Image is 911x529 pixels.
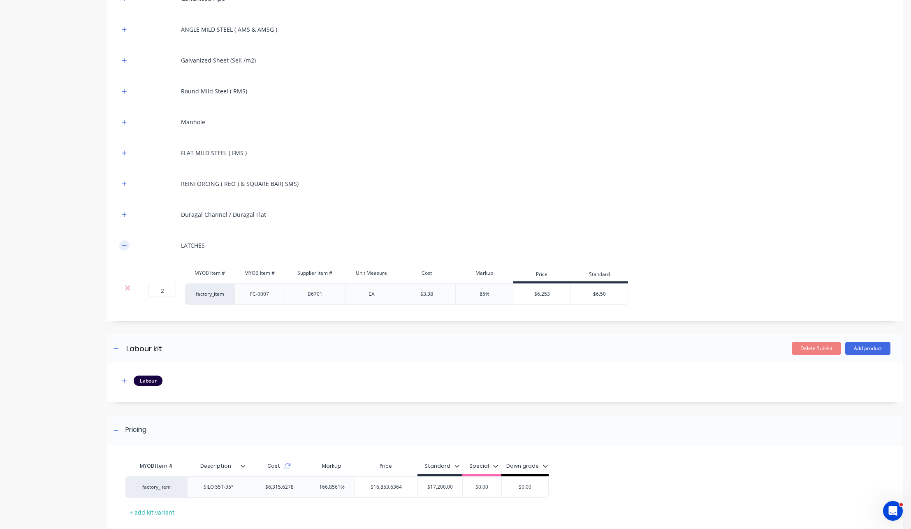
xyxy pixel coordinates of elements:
div: $16,853.6364 [355,477,417,497]
div: Cost [249,458,310,474]
div: factory_itemSILO 55T-35°$6,315.6278166.8561%$16,853.6364$17,200.00$0.00$0.00 [125,476,549,498]
div: FC-0007 [239,289,280,299]
div: ANGLE MILD STEEL ( AMS & AMSG ) [181,25,277,34]
div: Price [513,267,570,283]
button: Standard [420,460,464,472]
div: $0.00 [461,477,503,497]
span: Cost [267,462,280,470]
button: Special [465,460,502,472]
input: ? [148,284,176,297]
div: Markup [310,458,355,474]
button: Delete Sub-kit [792,342,841,355]
div: Special [469,462,489,470]
div: MYOB Item # [125,458,187,474]
div: Labour [134,376,162,385]
div: LATCHES [181,241,205,250]
div: + add kit variant [125,506,178,519]
iframe: Intercom live chat [883,501,903,521]
div: Price [354,458,417,474]
div: 166.8561% [310,477,355,497]
div: Standard [424,462,450,470]
div: Unit Measure [345,265,398,281]
div: factory_item [134,483,179,491]
div: MYOB Item # [185,265,234,281]
div: Pricing [125,425,146,435]
button: Add product [845,342,890,355]
div: B6701 [294,289,336,299]
div: Description [187,458,249,474]
input: Enter sub-kit name [125,343,271,355]
div: factory_item [185,283,234,305]
div: REINFORCING ( REO ) & SQUARE BAR( SMS) [181,179,299,188]
div: Markup [455,265,513,281]
div: $6,315.6278 [259,477,300,497]
div: Galvanized Sheet (Sell /m2) [181,56,256,65]
div: $6.253 [513,284,571,304]
div: Description [187,456,244,476]
div: Standard [570,267,628,283]
div: $6.50 [571,284,628,304]
div: $0.00 [502,477,548,497]
button: Down grade [502,460,552,472]
div: Cost [398,265,455,281]
div: Supplier Item # [285,265,345,281]
div: 85% [480,290,489,298]
div: MYOB Item # [234,265,285,281]
div: Down grade [506,462,539,470]
div: FLAT MILD STEEL ( FMS ) [181,148,247,157]
div: Round Mild Steel ( RMS) [181,87,247,95]
div: Duragal Channel / Duragal Flat [181,210,266,219]
div: EA [351,289,392,299]
div: $17,200.00 [418,477,462,497]
div: $3.38 [420,290,433,298]
div: Manhole [181,118,205,126]
div: SILO 55T-35° [197,482,240,492]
